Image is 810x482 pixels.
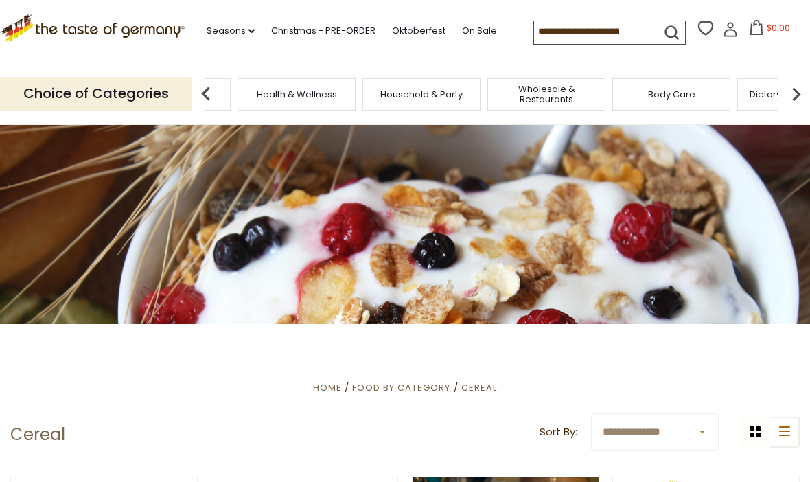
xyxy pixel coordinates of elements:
a: Food By Category [352,381,450,394]
h1: Cereal [10,424,65,445]
img: next arrow [783,80,810,108]
a: Wholesale & Restaurants [491,84,601,104]
a: Seasons [207,23,255,38]
button: $0.00 [741,20,799,41]
a: Health & Wellness [257,89,337,100]
a: Body Care [648,89,695,100]
a: Oktoberfest [392,23,445,38]
img: previous arrow [192,80,220,108]
a: Household & Party [380,89,463,100]
a: Christmas - PRE-ORDER [271,23,375,38]
a: Home [313,381,342,394]
a: On Sale [462,23,497,38]
label: Sort By: [540,424,577,441]
a: Cereal [461,381,497,394]
span: $0.00 [767,22,790,34]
